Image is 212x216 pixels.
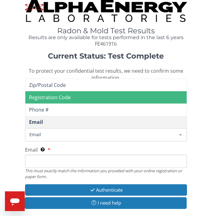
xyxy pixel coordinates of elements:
iframe: Button to launch messaging window, conversation in progress [5,191,25,211]
span: FE461916 [95,40,117,47]
span: Email [29,119,43,125]
span: Registration Code [29,94,71,101]
strong: Current Status: Test Complete [48,51,164,60]
div: This must exactly match the information you provided with your online registration or paper form. [25,168,187,179]
span: Email [25,146,38,153]
h4: Results are only available for tests performed in the last 6 years [25,35,187,40]
span: Phone # [29,106,49,113]
span: Email [28,131,175,138]
button: I need help [25,197,187,209]
span: To protect your confidential test results, we need to confirm some information. Please choose an ... [29,67,183,96]
h1: Radon & Mold Test Results [25,27,187,35]
button: Authenticate [25,184,187,196]
span: Zip/Postal Code [29,82,66,88]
